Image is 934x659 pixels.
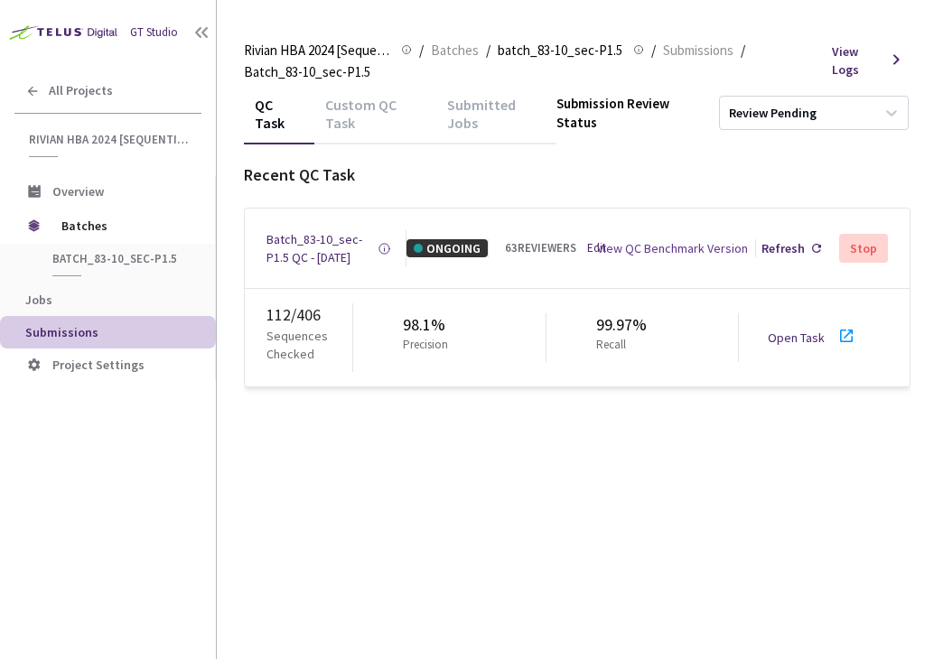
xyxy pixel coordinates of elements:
span: All Projects [49,83,113,98]
div: Custom QC Task [314,96,436,144]
div: 98.1% [403,313,455,337]
p: Recall [596,337,640,354]
a: Batch_83-10_sec-P1.5 QC - [DATE] [266,230,378,266]
li: / [419,40,424,61]
a: Batches [427,40,482,60]
div: QC Task [244,96,314,144]
li: / [741,40,745,61]
span: View Logs [832,42,883,79]
p: Sequences Checked [266,327,352,363]
p: Precision [403,337,448,354]
li: / [651,40,656,61]
div: View QC Benchmark Version [597,239,748,257]
span: Submissions [25,324,98,340]
span: batch_83-10_sec-P1.5 [52,251,186,266]
span: Project Settings [52,357,145,373]
div: ONGOING [406,239,488,257]
div: Recent QC Task [244,163,911,187]
div: Stop [850,241,877,255]
div: 99.97% [596,313,647,337]
span: Rivian HBA 2024 [Sequential] [244,40,390,61]
li: / [486,40,490,61]
div: 112 / 406 [266,303,352,327]
div: Review Pending [729,105,817,122]
div: GT Studio [130,24,178,42]
div: 63 REVIEWERS [505,240,576,257]
div: Refresh [761,239,805,257]
span: batch_83-10_sec-P1.5 [498,40,622,61]
span: Jobs [25,292,52,308]
div: Submission Review Status [556,94,708,133]
span: Rivian HBA 2024 [Sequential] [29,132,191,147]
div: Submitted Jobs [436,96,556,144]
span: Batches [61,208,185,244]
span: Batches [431,40,479,61]
a: Submissions [659,40,737,60]
span: Batch_83-10_sec-P1.5 [244,61,370,83]
span: Overview [52,183,104,200]
a: Open Task [768,329,825,346]
span: Submissions [663,40,733,61]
